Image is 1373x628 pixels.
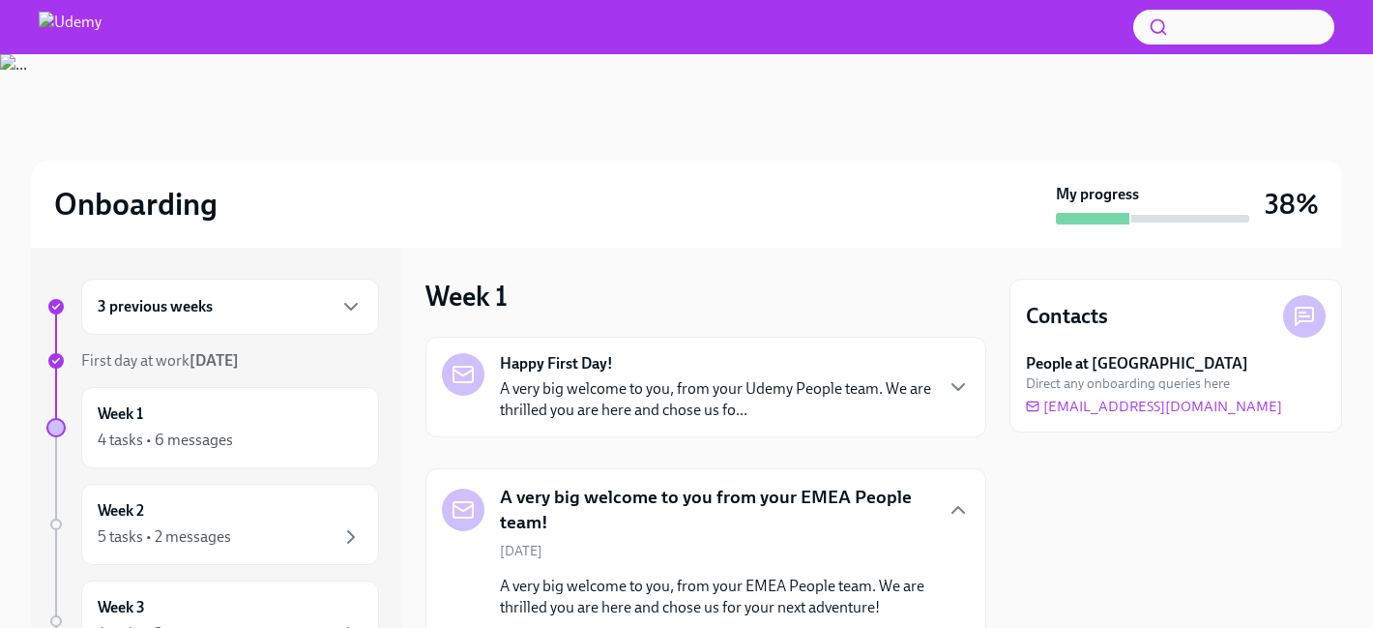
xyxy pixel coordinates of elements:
h4: Contacts [1026,302,1108,331]
a: [EMAIL_ADDRESS][DOMAIN_NAME] [1026,397,1282,416]
h3: 38% [1265,187,1319,222]
h3: Week 1 [425,279,508,314]
a: Week 14 tasks • 6 messages [46,387,379,468]
img: Udemy [39,12,102,43]
div: 3 previous weeks [81,279,379,335]
strong: My progress [1056,184,1139,205]
p: A very big welcome to you, from your Udemy People team. We are thrilled you are here and chose us... [500,378,931,421]
span: Direct any onboarding queries here [1026,374,1230,393]
a: First day at work[DATE] [46,350,379,372]
h5: A very big welcome to you from your EMEA People team! [500,485,931,534]
div: 5 tasks • 2 messages [98,526,231,548]
strong: [DATE] [190,351,239,370]
h6: Week 1 [98,404,143,425]
h2: Onboarding [54,185,218,224]
div: 4 tasks • 6 messages [98,430,233,451]
span: First day at work [81,351,239,370]
strong: People at [GEOGRAPHIC_DATA] [1026,353,1248,374]
span: [DATE] [500,542,542,560]
strong: Happy First Day! [500,353,613,374]
h6: Week 2 [98,500,144,522]
a: Week 25 tasks • 2 messages [46,484,379,565]
h6: Week 3 [98,597,145,618]
h6: 3 previous weeks [98,296,213,317]
p: A very big welcome to you, from your EMEA People team. We are thrilled you are here and chose us ... [500,576,939,618]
